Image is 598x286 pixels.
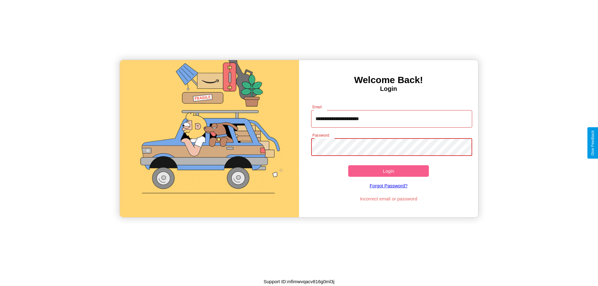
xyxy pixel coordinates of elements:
[312,133,329,138] label: Password
[299,85,478,92] h4: Login
[299,75,478,85] h3: Welcome Back!
[312,104,322,110] label: Email
[308,177,469,195] a: Forgot Password?
[348,165,429,177] button: Login
[591,130,595,156] div: Give Feedback
[308,195,469,203] p: Incorrect email or password
[120,60,299,217] img: gif
[263,277,335,286] p: Support ID: mfimwvqacv816g0ml3j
